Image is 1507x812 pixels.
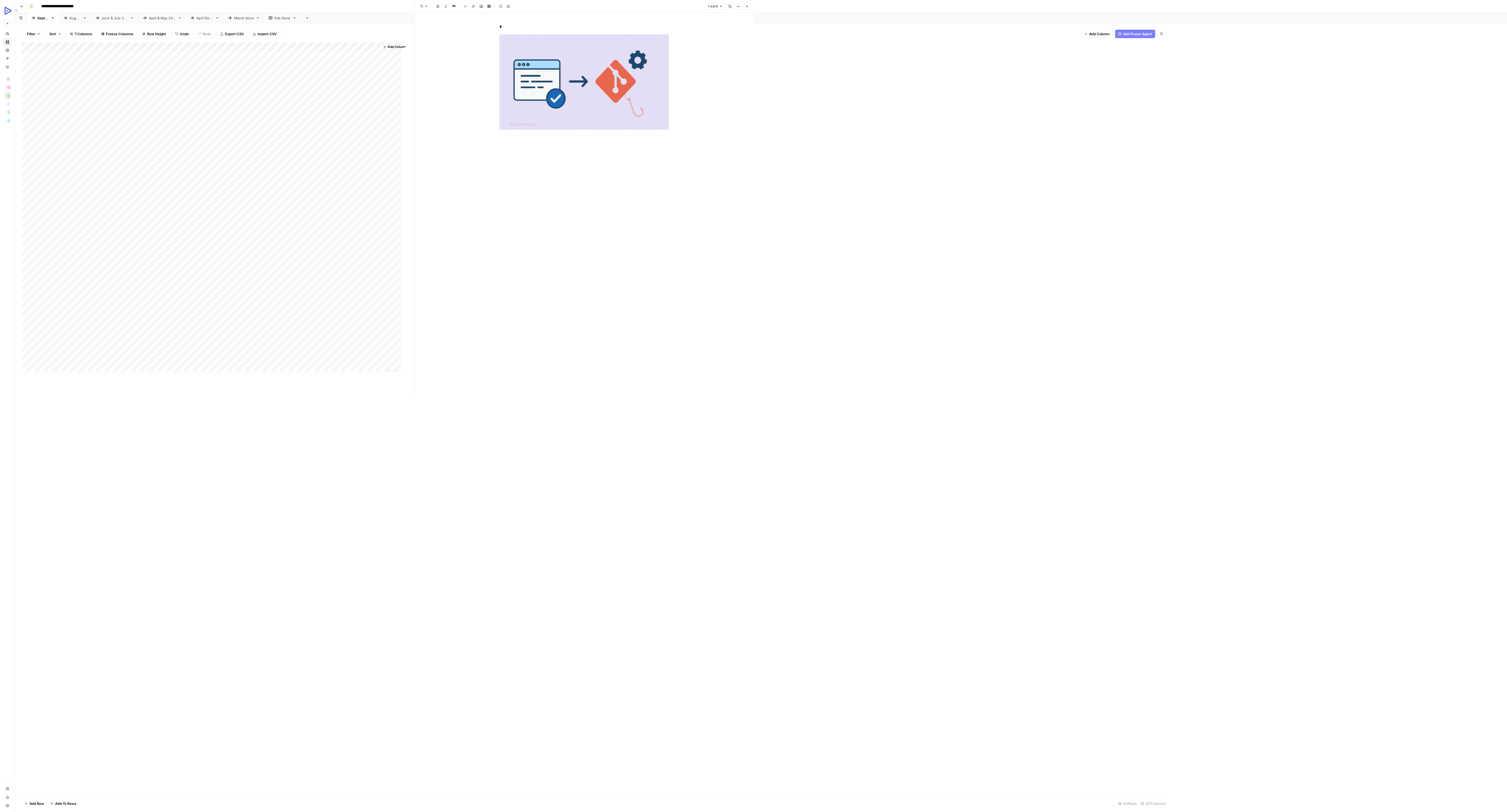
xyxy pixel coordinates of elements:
[1089,31,1110,37] span: Add Column
[180,31,189,37] span: Undo
[3,784,12,793] a: Settings
[98,30,137,38] button: Freeze Columns
[55,801,76,806] span: Add 10 Rows
[172,30,192,38] button: Undo
[3,801,12,810] button: Help + Support
[139,13,186,23] a: [DATE] & [DATE]
[3,54,12,63] a: Opportunities
[27,31,36,37] span: Filter
[3,62,12,71] a: Your Data
[1081,30,1113,38] button: Add Column
[49,31,56,37] span: Sort
[75,31,92,37] span: 7 Columns
[1115,30,1155,38] button: Add Power Agent
[186,13,224,23] a: April Done
[47,799,79,808] button: Add 10 Rows
[1123,31,1152,37] span: Add Power Agent
[258,31,277,37] span: Import CSV
[249,30,280,38] button: Import CSV
[3,4,12,17] button: Workspace: OpenReplay
[194,30,215,38] button: Redo
[217,30,247,38] button: Export CSV
[29,801,44,806] span: Add Row
[69,15,81,21] div: [DATE]
[27,13,59,23] a: [DATE]
[149,15,176,21] div: [DATE] & [DATE]
[264,13,301,23] a: Feb Done
[708,4,718,9] span: 1 word
[3,793,12,801] a: Usage
[59,13,91,23] a: [DATE]
[3,46,12,55] a: Insights
[196,15,213,21] div: April Done
[225,31,244,37] span: Export CSV
[106,31,133,37] span: Freeze Columns
[706,3,725,10] button: 1 word
[203,31,211,37] span: Redo
[91,13,139,23] a: [DATE] & [DATE]
[274,15,290,21] div: Feb Done
[21,799,47,808] button: Add Row
[1139,799,1168,808] div: 6/7 Columns
[46,30,64,38] button: Sort
[224,13,264,23] a: March done
[67,30,96,38] button: 7 Columns
[3,6,13,16] img: OpenReplay Logo
[1116,799,1139,808] div: 45 Rows
[381,43,408,50] button: Add Column
[3,30,12,38] a: Home
[101,15,128,21] div: [DATE] & [DATE]
[388,44,406,49] span: Add Column
[139,30,170,38] button: Row Height
[37,15,49,21] div: [DATE]
[147,31,166,37] span: Row Height
[234,15,254,21] div: March done
[24,30,44,38] button: Filter
[3,38,12,46] a: Browse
